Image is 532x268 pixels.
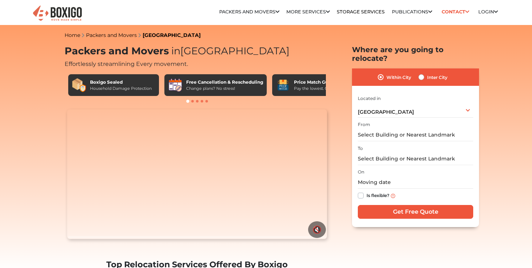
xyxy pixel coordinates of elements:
span: Effortlessly streamlining Every movement. [65,60,188,67]
a: Packers and Movers [219,9,279,14]
a: Storage Services [337,9,385,14]
div: Pay the lowest. Guaranteed! [294,85,349,92]
label: From [358,121,370,128]
span: [GEOGRAPHIC_DATA] [358,109,414,115]
input: Select Building or Nearest Landmark [358,129,473,141]
img: Free Cancellation & Rescheduling [168,78,183,92]
h1: Packers and Movers [65,45,330,57]
a: [GEOGRAPHIC_DATA] [143,32,201,38]
span: [GEOGRAPHIC_DATA] [169,45,290,57]
div: Household Damage Protection [90,85,152,92]
a: More services [286,9,330,14]
label: To [358,145,363,152]
input: Moving date [358,176,473,189]
img: Boxigo [32,5,83,22]
span: in [171,45,180,57]
input: Select Building or Nearest Landmark [358,152,473,165]
img: Price Match Guarantee [276,78,290,92]
label: On [358,169,364,175]
a: Login [478,9,498,14]
div: Price Match Guarantee [294,79,349,85]
a: Publications [392,9,432,14]
a: Contact [439,6,471,17]
label: Is flexible? [367,191,389,199]
input: Get Free Quote [358,205,473,219]
div: Free Cancellation & Rescheduling [186,79,263,85]
video: Your browser does not support the video tag. [67,109,327,239]
a: Home [65,32,80,38]
a: Packers and Movers [86,32,137,38]
div: Boxigo Sealed [90,79,152,85]
label: Inter City [427,73,447,81]
img: info [391,194,395,198]
button: 🔇 [308,221,326,238]
img: Boxigo Sealed [72,78,86,92]
h2: Where are you going to relocate? [352,45,479,63]
label: Within City [386,73,411,81]
div: Change plans? No stress! [186,85,263,92]
label: Located in [358,95,381,102]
